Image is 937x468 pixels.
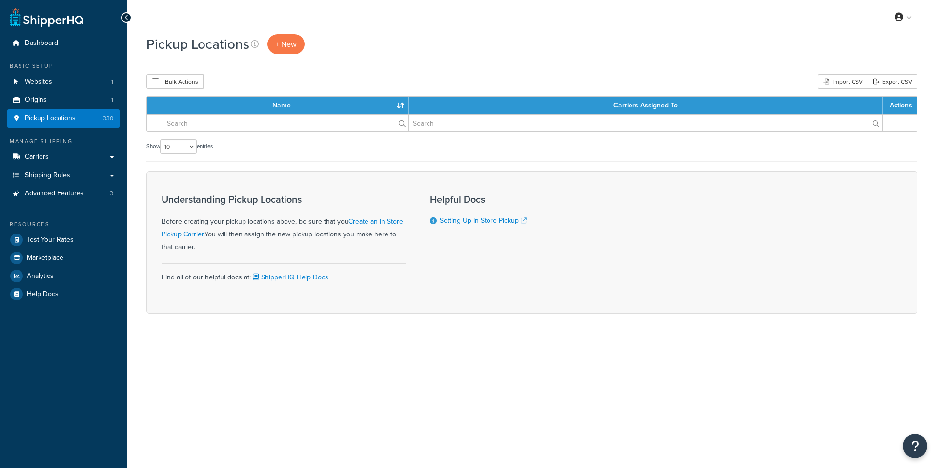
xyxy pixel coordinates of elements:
[163,115,408,131] input: Search
[7,109,120,128] a: Pickup Locations 330
[7,73,120,91] a: Websites 1
[25,190,84,198] span: Advanced Features
[7,91,120,109] li: Origins
[251,272,328,282] a: ShipperHQ Help Docs
[103,114,113,123] span: 330
[111,78,113,86] span: 1
[25,114,76,123] span: Pickup Locations
[7,167,120,185] a: Shipping Rules
[25,96,47,104] span: Origins
[25,78,52,86] span: Websites
[7,185,120,203] li: Advanced Features
[7,91,120,109] a: Origins 1
[275,39,297,50] span: + New
[163,97,409,114] th: Name
[7,220,120,229] div: Resources
[146,74,204,89] button: Bulk Actions
[7,148,120,166] a: Carriers
[160,139,197,154] select: Showentries
[162,194,406,254] div: Before creating your pickup locations above, be sure that you You will then assign the new pickup...
[146,139,213,154] label: Show entries
[818,74,868,89] div: Import CSV
[27,272,54,280] span: Analytics
[25,171,70,180] span: Shipping Rules
[7,285,120,303] a: Help Docs
[27,290,59,298] span: Help Docs
[903,434,927,458] button: Open Resource Center
[430,194,537,205] h3: Helpful Docs
[440,215,527,226] a: Setting Up In-Store Pickup
[868,74,917,89] a: Export CSV
[883,97,917,114] th: Actions
[7,137,120,146] div: Manage Shipping
[7,73,120,91] li: Websites
[111,96,113,104] span: 1
[7,185,120,203] a: Advanced Features 3
[7,109,120,128] li: Pickup Locations
[110,190,113,198] span: 3
[409,115,882,131] input: Search
[7,34,120,52] a: Dashboard
[162,263,406,284] div: Find all of our helpful docs at:
[7,267,120,285] a: Analytics
[27,254,63,262] span: Marketplace
[10,7,83,27] a: ShipperHQ Home
[409,97,883,114] th: Carriers Assigned To
[25,153,49,161] span: Carriers
[146,35,249,54] h1: Pickup Locations
[7,62,120,70] div: Basic Setup
[7,249,120,267] a: Marketplace
[7,231,120,249] a: Test Your Rates
[27,236,74,244] span: Test Your Rates
[267,34,305,54] a: + New
[25,39,58,47] span: Dashboard
[162,194,406,205] h3: Understanding Pickup Locations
